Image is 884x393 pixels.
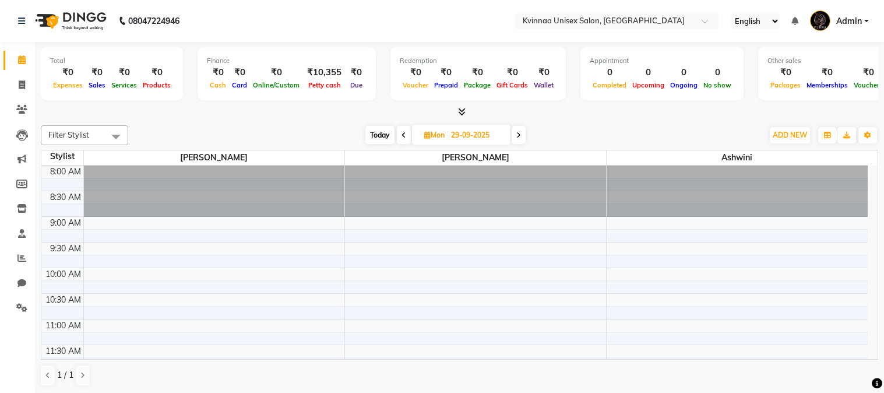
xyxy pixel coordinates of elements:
span: Sales [86,81,108,89]
span: Memberships [804,81,851,89]
b: 08047224946 [128,5,179,37]
div: 9:30 AM [48,243,83,255]
div: 11:00 AM [43,320,83,332]
div: ₹0 [531,66,557,79]
div: 0 [629,66,667,79]
div: ₹10,355 [302,66,346,79]
span: Cash [207,81,229,89]
div: 8:30 AM [48,191,83,203]
span: Wallet [531,81,557,89]
div: ₹0 [50,66,86,79]
div: 0 [667,66,700,79]
span: Services [108,81,140,89]
span: Prepaid [431,81,461,89]
div: ₹0 [250,66,302,79]
div: 0 [700,66,734,79]
span: 1 / 1 [57,369,73,381]
div: 10:30 AM [43,294,83,306]
div: ₹0 [207,66,229,79]
span: Upcoming [629,81,667,89]
div: ₹0 [494,66,531,79]
div: ₹0 [346,66,367,79]
div: ₹0 [400,66,431,79]
div: ₹0 [804,66,851,79]
div: 10:00 AM [43,268,83,280]
span: Package [461,81,494,89]
div: Redemption [400,56,557,66]
span: Petty cash [305,81,344,89]
div: ₹0 [431,66,461,79]
span: Gift Cards [494,81,531,89]
div: 8:00 AM [48,166,83,178]
div: Appointment [590,56,734,66]
span: Packages [767,81,804,89]
span: Filter Stylist [48,130,89,139]
button: ADD NEW [770,127,810,143]
span: Expenses [50,81,86,89]
div: ₹0 [108,66,140,79]
div: ₹0 [229,66,250,79]
input: 2025-09-29 [448,127,506,144]
span: Voucher [400,81,431,89]
div: ₹0 [140,66,174,79]
span: Mon [421,131,448,139]
span: No show [700,81,734,89]
span: [PERSON_NAME] [84,150,345,165]
div: ₹0 [86,66,108,79]
img: Admin [810,10,830,31]
span: Online/Custom [250,81,302,89]
div: Stylist [41,150,83,163]
span: Today [365,126,395,144]
div: 0 [590,66,629,79]
div: 9:00 AM [48,217,83,229]
span: [PERSON_NAME] [345,150,606,165]
img: logo [30,5,110,37]
span: Card [229,81,250,89]
span: Ashwini [607,150,868,165]
div: ₹0 [767,66,804,79]
div: 11:30 AM [43,345,83,357]
span: Admin [836,15,862,27]
span: Products [140,81,174,89]
span: Due [347,81,365,89]
span: Ongoing [667,81,700,89]
span: Completed [590,81,629,89]
div: Finance [207,56,367,66]
div: ₹0 [461,66,494,79]
span: ADD NEW [773,131,807,139]
div: Total [50,56,174,66]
